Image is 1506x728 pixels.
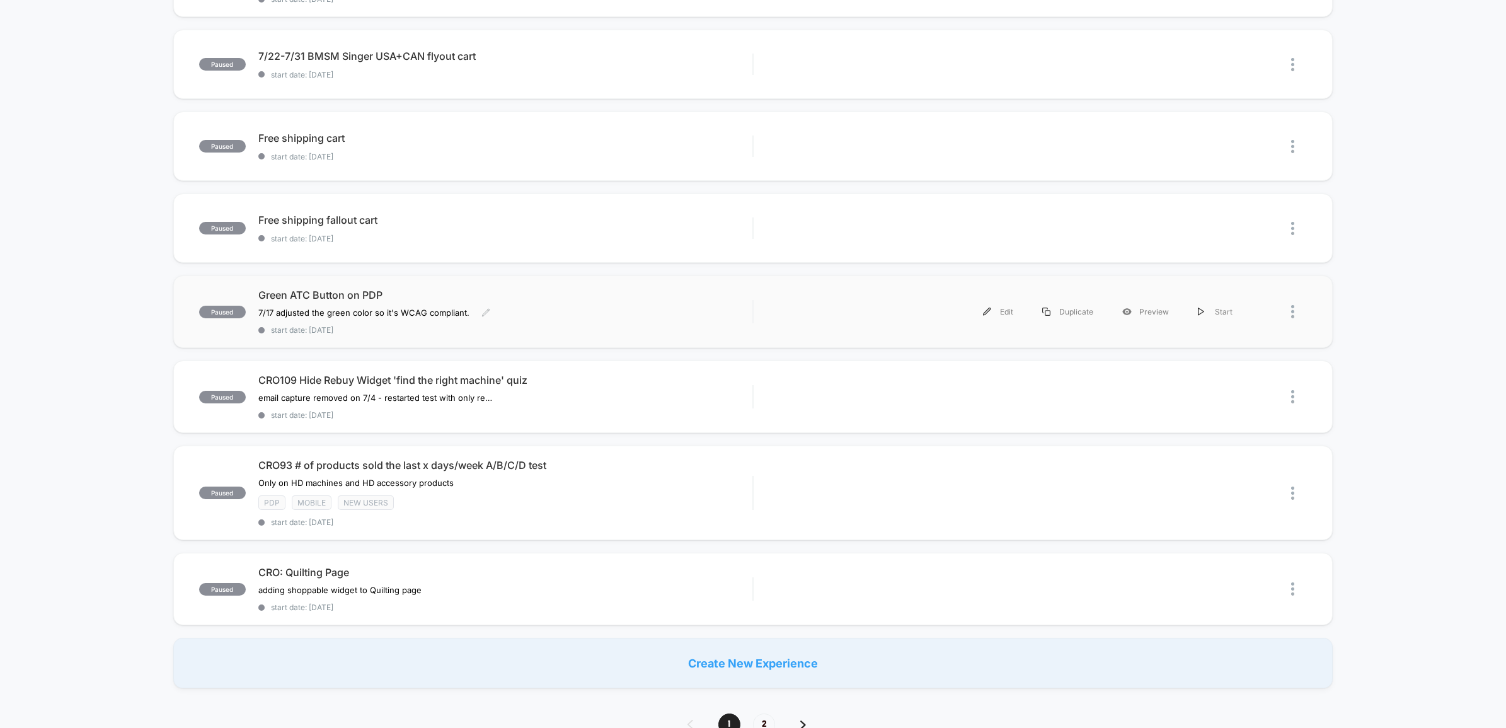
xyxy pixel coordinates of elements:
div: Create New Experience [173,638,1333,688]
span: paused [199,222,246,234]
img: menu [983,308,991,316]
div: Edit [969,298,1028,326]
span: start date: [DATE] [258,603,752,612]
span: paused [199,58,246,71]
div: Preview [1108,298,1183,326]
span: paused [199,391,246,403]
span: Free shipping fallout cart [258,214,752,226]
img: close [1291,140,1294,153]
span: Free shipping cart [258,132,752,144]
img: close [1291,58,1294,71]
span: start date: [DATE] [258,410,752,420]
span: CRO93 # of products sold the last x days/week A/B/C/D test [258,459,752,471]
span: 7/17 adjusted the green color so it's WCAG compliant. [258,308,472,318]
span: Mobile [292,495,331,510]
span: start date: [DATE] [258,70,752,79]
img: close [1291,222,1294,235]
img: close [1291,305,1294,318]
span: start date: [DATE] [258,152,752,161]
span: New Users [338,495,394,510]
img: close [1291,487,1294,500]
span: CRO109 Hide Rebuy Widget 'find the right machine' quiz [258,374,752,386]
span: start date: [DATE] [258,517,752,527]
span: paused [199,583,246,596]
img: menu [1042,308,1050,316]
span: adding shoppable widget to Quilting page [258,585,422,595]
div: Start [1183,298,1247,326]
span: paused [199,140,246,153]
img: close [1291,582,1294,596]
span: PDP [258,495,285,510]
span: 7/22-7/31 BMSM Singer USA+CAN flyout cart [258,50,752,62]
span: Only on HD machines and HD accessory products [258,478,454,488]
span: paused [199,306,246,318]
span: start date: [DATE] [258,325,752,335]
img: close [1291,390,1294,403]
span: CRO: Quilting Page [258,566,752,579]
img: menu [1198,308,1204,316]
span: Green ATC Button on PDP [258,289,752,301]
span: start date: [DATE] [258,234,752,243]
div: Duplicate [1028,298,1108,326]
span: email capture removed on 7/4 - restarted test with only rebuy widget [258,393,492,403]
span: paused [199,487,246,499]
